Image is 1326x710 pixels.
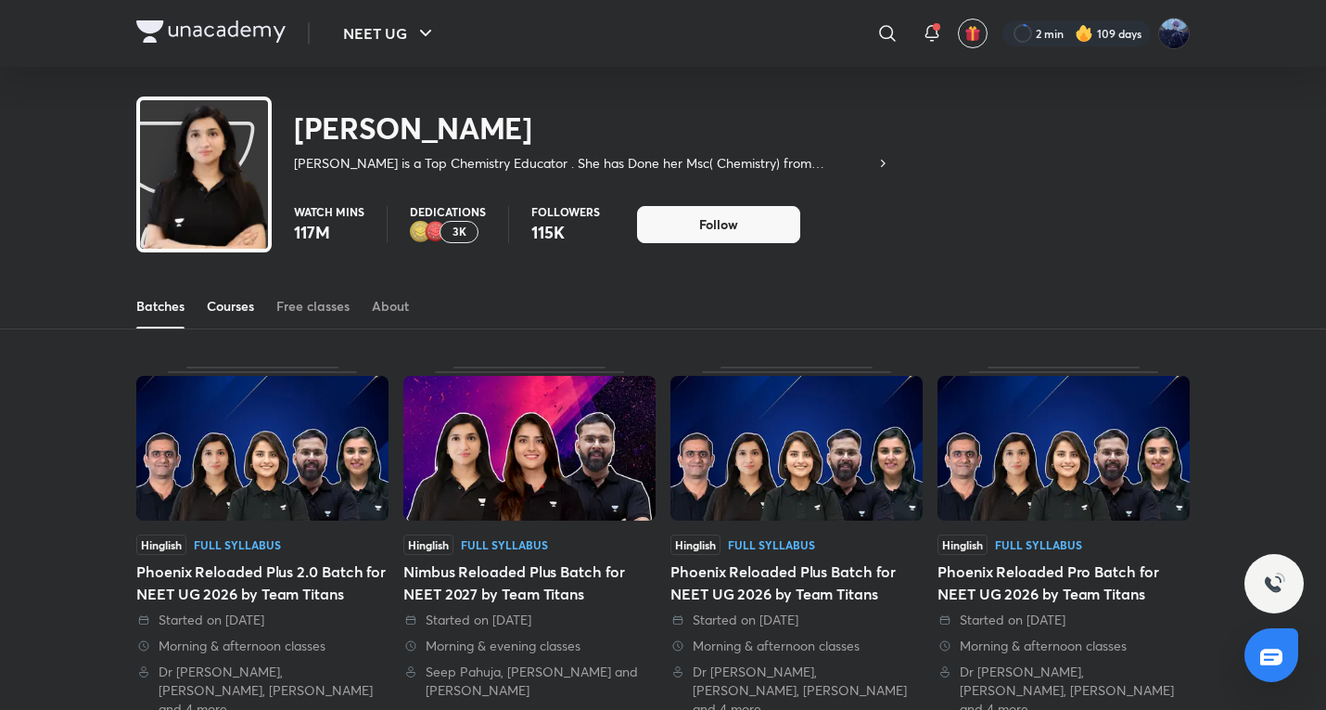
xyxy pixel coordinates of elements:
[410,206,486,217] p: Dedications
[453,226,466,239] p: 3K
[403,663,656,700] div: Seep Pahuja, Anupam Upadhayay and Akansha Karnwal
[403,637,656,655] div: Morning & evening classes
[136,20,286,47] a: Company Logo
[670,535,720,555] span: Hinglish
[670,376,923,521] img: Thumbnail
[372,284,409,329] a: About
[699,215,738,234] span: Follow
[207,297,254,316] div: Courses
[294,110,890,147] h2: [PERSON_NAME]
[461,539,548,550] div: Full Syllabus
[937,611,1190,629] div: Started on 28 Aug 2025
[276,284,350,329] a: Free classes
[531,206,600,217] p: Followers
[136,20,286,43] img: Company Logo
[332,15,448,52] button: NEET UG
[294,206,364,217] p: Watch mins
[140,104,268,260] img: class
[1075,24,1093,43] img: streak
[531,221,600,243] p: 115K
[207,284,254,329] a: Courses
[403,535,453,555] span: Hinglish
[995,539,1082,550] div: Full Syllabus
[958,19,988,48] button: avatar
[294,221,364,243] p: 117M
[136,611,389,629] div: Started on 30 Sep 2025
[372,297,409,316] div: About
[403,376,656,521] img: Thumbnail
[670,637,923,655] div: Morning & afternoon classes
[276,297,350,316] div: Free classes
[136,561,389,605] div: Phoenix Reloaded Plus 2.0 Batch for NEET UG 2026 by Team Titans
[937,535,988,555] span: Hinglish
[136,284,185,329] a: Batches
[937,637,1190,655] div: Morning & afternoon classes
[728,539,815,550] div: Full Syllabus
[1263,573,1285,595] img: ttu
[194,539,281,550] div: Full Syllabus
[964,25,981,42] img: avatar
[136,297,185,316] div: Batches
[136,637,389,655] div: Morning & afternoon classes
[425,221,447,243] img: educator badge1
[937,561,1190,605] div: Phoenix Reloaded Pro Batch for NEET UG 2026 by Team Titans
[136,376,389,521] img: Thumbnail
[294,154,875,173] p: [PERSON_NAME] is a Top Chemistry Educator . She has Done her Msc( Chemistry) from [GEOGRAPHIC_DAT...
[937,376,1190,521] img: Thumbnail
[410,221,432,243] img: educator badge2
[1158,18,1190,49] img: Kushagra Singh
[136,535,186,555] span: Hinglish
[670,611,923,629] div: Started on 13 Sep 2025
[403,611,656,629] div: Started on 26 Sep 2025
[670,561,923,605] div: Phoenix Reloaded Plus Batch for NEET UG 2026 by Team Titans
[403,561,656,605] div: Nimbus Reloaded Plus Batch for NEET 2027 by Team Titans
[637,206,800,243] button: Follow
